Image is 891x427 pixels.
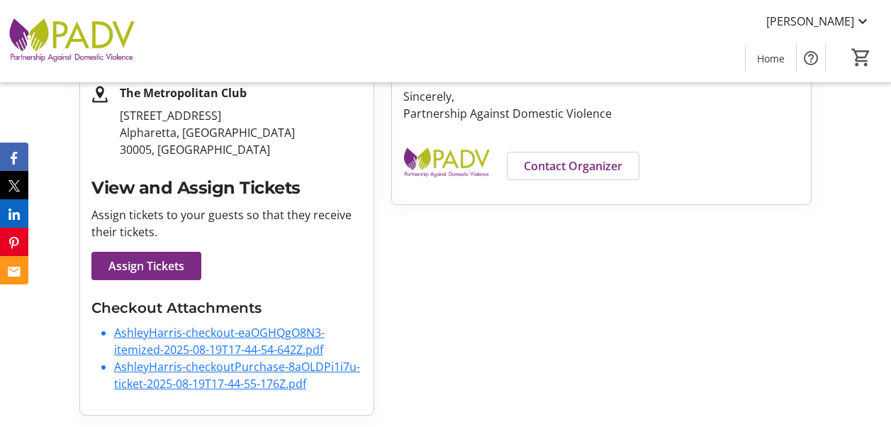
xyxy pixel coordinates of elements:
span: Assign Tickets [108,257,184,274]
strong: The Metropolitan Club [120,85,247,101]
img: Partnership Against Domestic Violence logo [403,139,490,187]
span: [PERSON_NAME] [766,13,854,30]
span: Contact Organizer [524,157,622,174]
p: Partnership Against Domestic Violence [403,105,800,122]
h2: View and Assign Tickets [91,175,362,201]
a: Home [746,45,796,72]
p: Assign tickets to your guests so that they receive their tickets. [91,206,362,240]
p: Sincerely, [403,88,800,105]
a: AshleyHarris-checkoutPurchase-8aOLDPi1i7u-ticket-2025-08-19T17-44-55-176Z.pdf [114,359,360,392]
a: AshleyHarris-checkout-eaOGHQgO8N3-itemized-2025-08-19T17-44-54-642Z.pdf [114,325,325,357]
img: Partnership Against Domestic Violence's Logo [9,6,135,77]
h3: Checkout Attachments [91,297,362,318]
button: Help [797,44,825,72]
button: Cart [848,45,874,70]
a: Assign Tickets [91,252,201,280]
a: Contact Organizer [507,152,639,180]
span: Home [757,51,785,66]
button: [PERSON_NAME] [755,10,882,33]
p: [STREET_ADDRESS] Alpharetta, [GEOGRAPHIC_DATA] 30005, [GEOGRAPHIC_DATA] [120,107,362,158]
